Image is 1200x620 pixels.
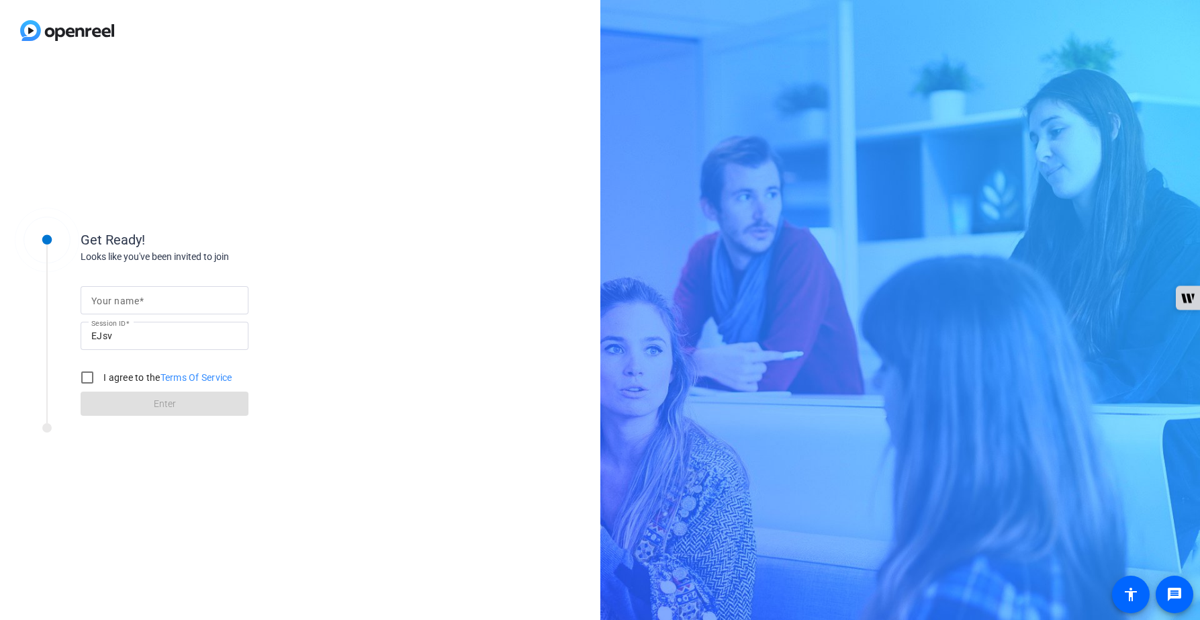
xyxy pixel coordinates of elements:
div: Get Ready! [81,230,349,250]
mat-icon: accessibility [1123,586,1139,603]
mat-label: Your name [91,296,139,306]
div: Looks like you've been invited to join [81,250,349,264]
mat-label: Session ID [91,319,126,327]
mat-icon: message [1166,586,1183,603]
a: Terms Of Service [160,372,232,383]
label: I agree to the [101,371,232,384]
